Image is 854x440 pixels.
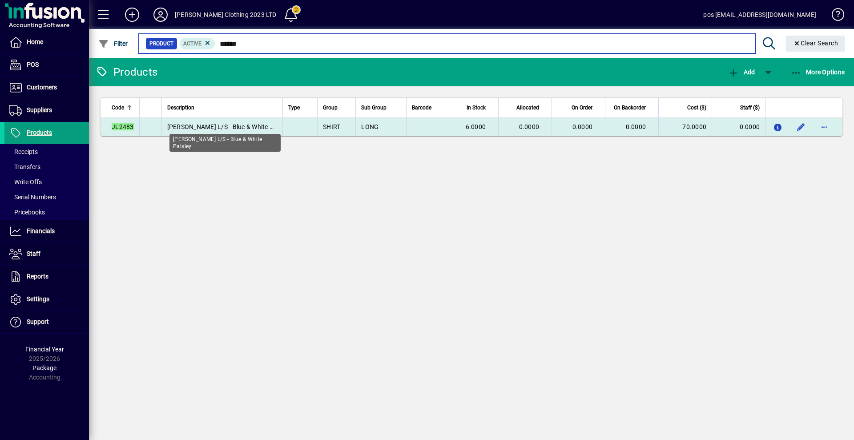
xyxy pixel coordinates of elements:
[4,205,89,220] a: Pricebooks
[323,103,338,113] span: Group
[112,103,124,113] span: Code
[519,123,540,130] span: 0.0000
[27,84,57,91] span: Customers
[323,103,350,113] div: Group
[572,123,593,130] span: 0.0000
[466,123,486,130] span: 6.0000
[611,103,654,113] div: On Backorder
[27,273,48,280] span: Reports
[572,103,592,113] span: On Order
[451,103,494,113] div: In Stock
[27,227,55,234] span: Financials
[794,120,808,134] button: Edit
[4,99,89,121] a: Suppliers
[726,64,757,80] button: Add
[626,123,646,130] span: 0.0000
[27,129,52,136] span: Products
[728,69,755,76] span: Add
[27,106,52,113] span: Suppliers
[4,174,89,190] a: Write Offs
[27,38,43,45] span: Home
[112,123,134,130] em: JL2483
[323,123,340,130] span: SHIRT
[504,103,547,113] div: Allocated
[412,103,439,113] div: Barcode
[9,178,42,186] span: Write Offs
[288,103,300,113] span: Type
[149,39,173,48] span: Product
[9,209,45,216] span: Pricebooks
[791,69,845,76] span: More Options
[167,123,290,130] span: [PERSON_NAME] L/S - Blue & White Paisley
[9,148,38,155] span: Receipts
[4,31,89,53] a: Home
[614,103,646,113] span: On Backorder
[4,144,89,159] a: Receipts
[361,103,387,113] span: Sub Group
[169,134,281,152] div: [PERSON_NAME] L/S - Blue & White Paisley
[825,2,843,31] a: Knowledge Base
[4,311,89,333] a: Support
[793,40,838,47] span: Clear Search
[4,77,89,99] a: Customers
[27,295,49,303] span: Settings
[112,103,134,113] div: Code
[27,61,39,68] span: POS
[98,40,128,47] span: Filter
[167,103,277,113] div: Description
[146,7,175,23] button: Profile
[96,65,157,79] div: Products
[687,103,706,113] span: Cost ($)
[658,118,712,136] td: 70.0000
[412,103,431,113] span: Barcode
[789,64,847,80] button: More Options
[96,36,130,52] button: Filter
[25,346,64,353] span: Financial Year
[557,103,600,113] div: On Order
[4,190,89,205] a: Serial Numbers
[4,54,89,76] a: POS
[32,364,56,371] span: Package
[9,194,56,201] span: Serial Numbers
[467,103,486,113] span: In Stock
[4,159,89,174] a: Transfers
[361,103,401,113] div: Sub Group
[183,40,201,47] span: Active
[703,8,816,22] div: pos [EMAIL_ADDRESS][DOMAIN_NAME]
[167,103,194,113] span: Description
[118,7,146,23] button: Add
[817,120,831,134] button: More options
[288,103,312,113] div: Type
[712,118,765,136] td: 0.0000
[361,123,379,130] span: LONG
[4,288,89,311] a: Settings
[4,266,89,288] a: Reports
[4,220,89,242] a: Financials
[740,103,760,113] span: Staff ($)
[786,36,846,52] button: Clear
[27,318,49,325] span: Support
[180,38,215,49] mat-chip: Activation Status: Active
[27,250,40,257] span: Staff
[4,243,89,265] a: Staff
[516,103,539,113] span: Allocated
[9,163,40,170] span: Transfers
[175,8,276,22] div: [PERSON_NAME] Clothing 2023 LTD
